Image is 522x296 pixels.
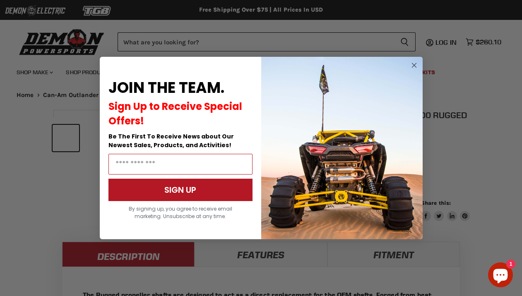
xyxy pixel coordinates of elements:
[409,60,419,70] button: Close dialog
[108,99,242,128] span: Sign Up to Receive Special Offers!
[108,77,224,98] span: JOIN THE TEAM.
[108,154,253,175] input: Email Address
[108,132,234,149] span: Be The First To Receive News about Our Newest Sales, Products, and Activities!
[486,262,515,289] inbox-online-store-chat: Shopify online store chat
[261,57,423,239] img: a9095488-b6e7-41ba-879d-588abfab540b.jpeg
[108,179,253,201] button: SIGN UP
[129,205,232,220] span: By signing up, you agree to receive email marketing. Unsubscribe at any time.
